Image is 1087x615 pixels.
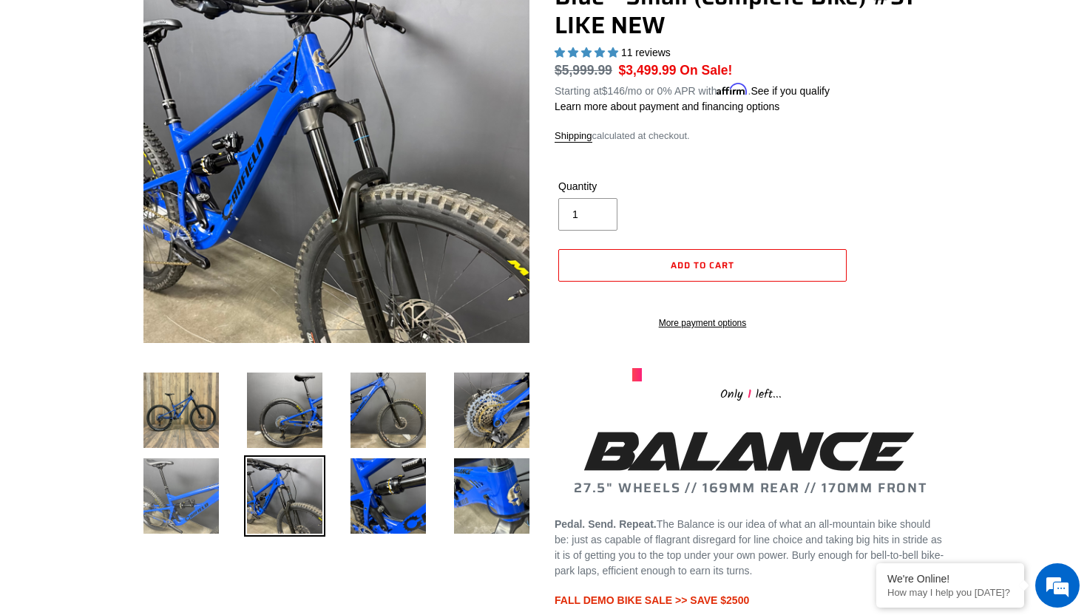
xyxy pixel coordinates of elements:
div: Chat with us now [99,83,271,102]
s: $5,999.99 [555,63,612,78]
p: Starting at /mo or 0% APR with . [555,80,830,99]
img: Load image into Gallery viewer, DEMO_BIKE_BALANCE_-_Bomber_Blue_-_Small-Complete_Bike-Shox Only [348,455,429,537]
img: Load image into Gallery viewer, DEMO_BIKE_BALANCE_-_Bomber_Blue_-_Small-Complete_Bike-Fork [244,455,325,537]
textarea: Type your message and hit 'Enter' [7,404,282,455]
h2: 27.5" WHEELS // 169MM REAR // 170MM FRONT [555,427,947,496]
a: Learn more about payment and financing options [555,101,779,112]
p: How may I help you today? [887,587,1013,598]
a: More payment options [558,316,847,330]
div: Only left... [632,381,869,404]
span: FALL DEMO BIKE SALE >> SAVE $2500 [555,594,749,606]
span: On Sale! [680,61,732,80]
img: Load image into Gallery viewer, DEMO_BIKE_BALANCE_-_Bomber_Blue_-_Small-Complete_Bike-Front [348,370,429,451]
img: Load image into Gallery viewer, DEMO_BIKE_BALANCE_-_Bomber_Blue_-_Small-Complete_Bike-Rear [244,370,325,451]
img: Load image into Gallery viewer, DEMO_BIKE_BALANCE_-_Bomber_Blue_-_Small-Complete_Bike-Headbadge [451,455,532,537]
button: Add to cart [558,249,847,282]
div: Navigation go back [16,81,38,103]
div: Minimize live chat window [243,7,278,43]
span: 5.00 stars [555,47,621,58]
a: Shipping [555,130,592,143]
img: Load image into Gallery viewer, DEMO_BIKE_BALANCE_-_Bomber_Blue_-_Small-Complete_Bike-Whole [140,370,222,451]
img: d_696896380_company_1647369064580_696896380 [47,74,84,111]
p: The Balance is our idea of what an all-mountain bike should be: just as capable of flagrant disre... [555,517,947,579]
span: 11 reviews [621,47,671,58]
label: Quantity [558,179,699,194]
img: Load image into Gallery viewer, DEMO_BIKE_BALANCE_-_Bomber_Blue_-_Small-Complete_Bike-Shox [140,455,222,537]
span: $3,499.99 [619,63,677,78]
a: See if you qualify - Learn more about Affirm Financing (opens in modal) [751,85,830,97]
span: We're online! [86,186,204,336]
div: We're Online! [887,573,1013,585]
b: Pedal. Send. Repeat. [555,518,657,530]
span: Add to cart [671,258,734,272]
span: 1 [743,385,756,404]
span: $146 [602,85,625,97]
span: Affirm [717,83,748,95]
div: calculated at checkout. [555,129,947,143]
img: Load image into Gallery viewer, Balance-SM-Blue-Helm-Kitsuma-Complete Bike-cassette [451,370,532,451]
